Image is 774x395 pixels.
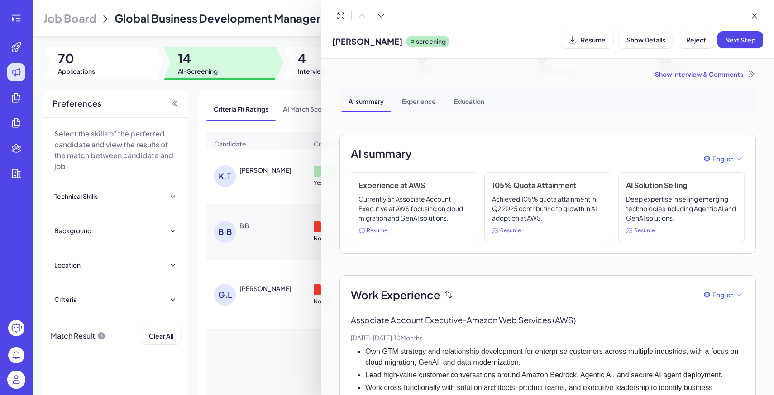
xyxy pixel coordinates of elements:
[365,370,745,381] li: Lead high-value customer conversations around Amazon Bedrock, Agentic AI, and secure AI agent dep...
[358,194,469,223] p: Currently an Associate Account Executive at AWS focusing on cloud migration and GenAI solutions.
[395,89,443,112] div: Experience
[626,194,737,223] p: Deep expertise in selling emerging technologies including Agentic AI and GenAI solutions.
[725,36,755,44] span: Next Step
[619,31,673,48] button: Show Details
[686,36,706,44] span: Reject
[365,346,745,368] li: Own GTM strategy and relationship development for enterprise customers across multiple industries...
[492,194,603,223] p: Achieved 105% quota attainment in Q2 2025 contributing to growth in AI adoption at AWS.
[626,180,737,191] h3: AI Solution Selling
[678,31,714,48] button: Reject
[358,180,469,191] h3: Experience at AWS
[351,145,412,161] h2: AI summary
[712,290,734,300] span: English
[351,314,745,326] p: Associate Account Executive - Amazon Web Services (AWS)
[561,31,613,48] button: Resume
[634,226,655,235] span: Resume
[351,333,745,343] p: [DATE] - [DATE] · 10 Months
[351,287,440,303] span: Work Experience
[712,154,734,164] span: English
[581,36,606,44] span: Resume
[500,226,521,235] span: Resume
[717,31,763,48] button: Next Step
[339,70,756,79] div: Show Interview & Comments
[416,37,446,46] p: screening
[447,89,492,112] div: Education
[626,36,665,44] span: Show Details
[492,180,603,191] h3: 105% Quota Attainment
[367,226,387,235] span: Resume
[332,35,402,47] span: [PERSON_NAME]
[341,89,391,112] div: AI summary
